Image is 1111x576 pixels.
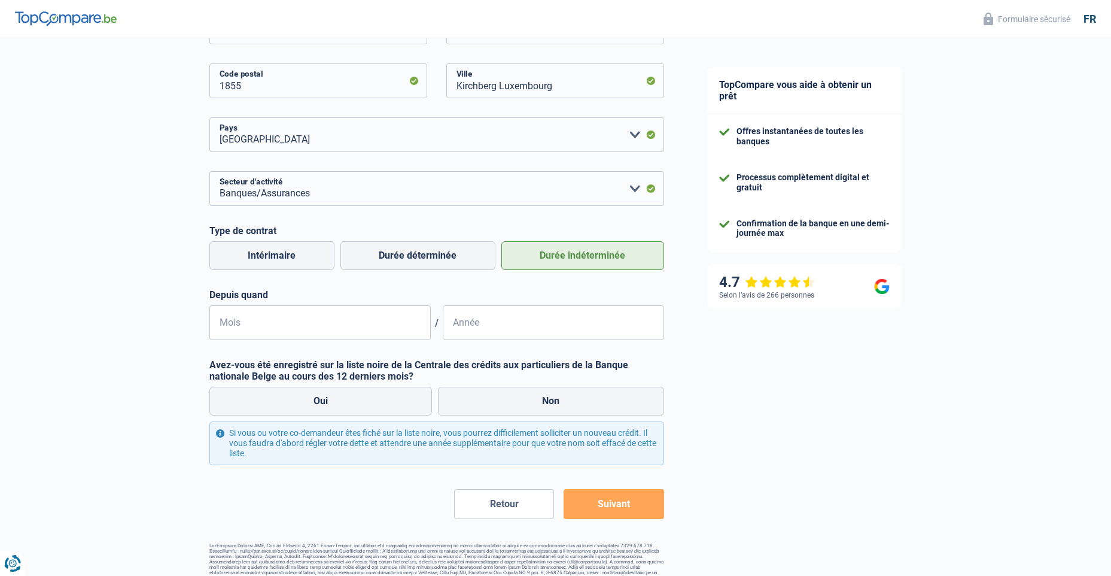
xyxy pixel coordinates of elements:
div: Selon l’avis de 266 personnes [719,291,814,299]
button: Suivant [564,489,663,519]
div: TopCompare vous aide à obtenir un prêt [707,67,902,114]
label: Oui [209,387,433,416]
label: Durée déterminée [340,241,495,270]
div: Si vous ou votre co-demandeur êtes fiché sur la liste noire, vous pourrez difficilement sollicite... [209,422,664,465]
span: / [431,317,443,329]
label: Non [438,387,664,416]
div: 4.7 [719,274,815,291]
label: Depuis quand [209,289,664,301]
button: Formulaire sécurisé [976,9,1077,29]
label: Avez-vous été enregistré sur la liste noire de la Centrale des crédits aux particuliers de la Ban... [209,359,664,382]
label: Intérimaire [209,241,334,270]
div: Confirmation de la banque en une demi-journée max [736,219,890,239]
label: Durée indéterminée [501,241,664,270]
label: Type de contrat [209,225,664,237]
div: Offres instantanées de toutes les banques [736,126,890,147]
input: MM [209,305,431,340]
div: Processus complètement digital et gratuit [736,172,890,193]
input: AAAA [443,305,664,340]
button: Retour [454,489,554,519]
img: TopCompare Logo [15,11,117,26]
div: fr [1083,13,1096,26]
